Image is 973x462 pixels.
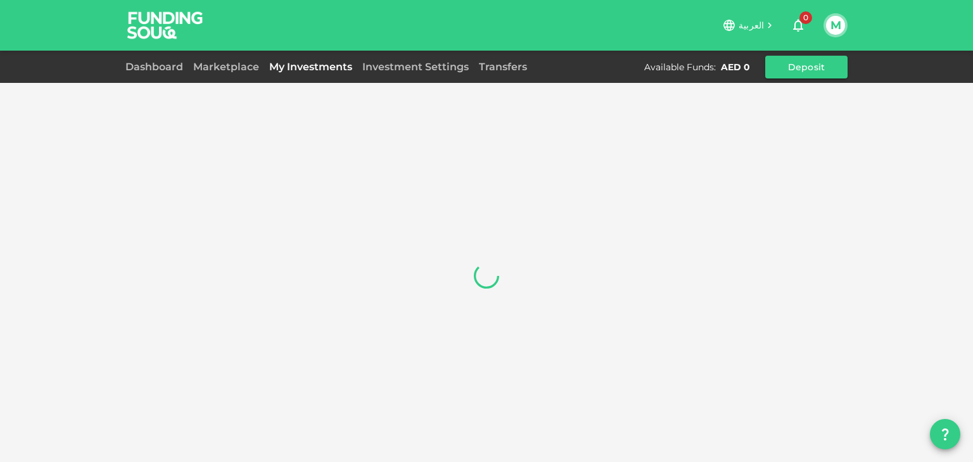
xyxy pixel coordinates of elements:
[739,20,764,31] span: العربية
[799,11,812,24] span: 0
[826,16,845,35] button: M
[930,419,960,449] button: question
[785,13,811,38] button: 0
[264,61,357,73] a: My Investments
[644,61,716,73] div: Available Funds :
[765,56,848,78] button: Deposit
[125,61,188,73] a: Dashboard
[721,61,750,73] div: AED 0
[474,61,532,73] a: Transfers
[188,61,264,73] a: Marketplace
[357,61,474,73] a: Investment Settings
